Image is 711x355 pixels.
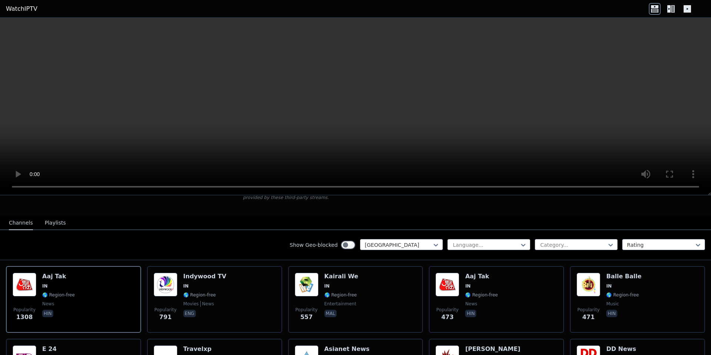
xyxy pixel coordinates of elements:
span: IN [324,283,330,289]
p: mal [324,310,337,317]
h6: DD News [606,345,640,353]
span: Popularity [154,307,177,313]
a: WatchIPTV [6,4,37,13]
img: Indywood TV [154,273,177,296]
span: 473 [441,313,454,322]
span: 471 [582,313,594,322]
label: Show Geo-blocked [290,241,338,249]
h6: Indywood TV [183,273,226,280]
span: 🌎 Region-free [606,292,639,298]
button: Channels [9,216,33,230]
span: Popularity [13,307,36,313]
h6: Kairali We [324,273,358,280]
h6: Asianet News [324,345,370,353]
span: 🌎 Region-free [42,292,75,298]
p: hin [606,310,617,317]
span: Popularity [436,307,458,313]
span: 🌎 Region-free [183,292,216,298]
span: news [465,301,477,307]
img: Kairali We [295,273,318,296]
img: Balle Balle [577,273,600,296]
p: eng [183,310,196,317]
span: 🌎 Region-free [324,292,357,298]
span: Popularity [577,307,600,313]
h6: Aaj Tak [465,273,498,280]
h6: Aaj Tak [42,273,75,280]
span: Popularity [296,307,318,313]
img: Aaj Tak [13,273,36,296]
span: 🌎 Region-free [465,292,498,298]
h6: Balle Balle [606,273,641,280]
h6: E 24 [42,345,75,353]
p: hin [42,310,53,317]
span: 1308 [16,313,33,322]
span: IN [42,283,48,289]
button: Playlists [45,216,66,230]
span: entertainment [324,301,357,307]
span: IN [465,283,471,289]
span: music [606,301,619,307]
span: news [42,301,54,307]
span: news [200,301,214,307]
h6: Travelxp [183,345,216,353]
p: hin [465,310,476,317]
span: movies [183,301,199,307]
span: 557 [300,313,313,322]
span: IN [606,283,612,289]
img: Aaj Tak [435,273,459,296]
span: 791 [159,313,171,322]
h6: [PERSON_NAME] [465,345,520,353]
span: IN [183,283,189,289]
